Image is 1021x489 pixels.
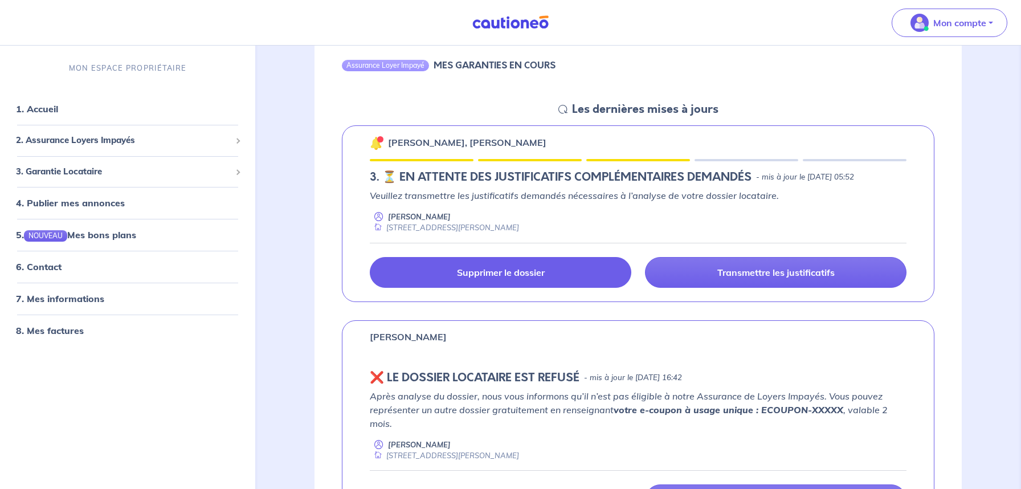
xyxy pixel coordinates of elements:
img: illu_account_valid_menu.svg [910,14,929,32]
div: state: DOCUMENTS-INCOMPLETE, Context: NEW,CHOOSE-CERTIFICATE,COLOCATION,LESSOR-DOCUMENTS [370,170,906,184]
a: 6. Contact [16,261,62,272]
button: illu_account_valid_menu.svgMon compte [892,9,1007,37]
a: 8. Mes factures [16,325,84,336]
a: 4. Publier mes annonces [16,197,125,209]
strong: votre e-coupon à usage unique : ECOUPON-XXXXX [614,404,843,415]
a: Transmettre les justificatifs [645,257,906,288]
div: 7. Mes informations [5,287,251,310]
img: 🔔 [370,136,383,150]
p: MON ESPACE PROPRIÉTAIRE [69,63,186,74]
div: 5.NOUVEAUMes bons plans [5,223,251,246]
p: - mis à jour le [DATE] 16:42 [584,372,682,384]
a: 1. Accueil [16,103,58,115]
div: [STREET_ADDRESS][PERSON_NAME] [370,222,519,233]
div: [STREET_ADDRESS][PERSON_NAME] [370,450,519,461]
a: Supprimer le dossier [370,257,631,288]
p: [PERSON_NAME] [388,439,451,450]
div: 1. Accueil [5,97,251,120]
div: 6. Contact [5,255,251,278]
div: 3. Garantie Locataire [5,160,251,182]
p: Après analyse du dossier, nous vous informons qu’il n’est pas éligible à notre Assurance de Loyer... [370,389,906,430]
h5: Les dernières mises à jours [572,103,718,116]
h5: ❌️️ LE DOSSIER LOCATAIRE EST REFUSÉ [370,371,579,385]
div: state: REJECTED, Context: NEW,MAYBE-CERTIFICATE,ALONE,RENTER-DOCUMENTS [370,371,906,385]
p: Veuillez transmettre les justificatifs demandés nécessaires à l’analyse de votre dossier locataire. [370,189,906,202]
div: 2. Assurance Loyers Impayés [5,129,251,152]
span: 3. Garantie Locataire [16,165,231,178]
h6: MES GARANTIES EN COURS [434,60,556,71]
div: 8. Mes factures [5,319,251,342]
p: Mon compte [933,16,986,30]
p: [PERSON_NAME] [370,330,447,344]
p: Transmettre les justificatifs [717,267,835,278]
p: - mis à jour le [DATE] 05:52 [756,172,854,183]
p: [PERSON_NAME] [388,211,451,222]
p: [PERSON_NAME], [PERSON_NAME] [388,136,546,149]
img: Cautioneo [468,15,553,30]
p: Supprimer le dossier [457,267,545,278]
h5: 3. ⏳️️ EN ATTENTE DES JUSTIFICATIFS COMPLÉMENTAIRES DEMANDÉS [370,170,752,184]
a: 5.NOUVEAUMes bons plans [16,229,136,241]
div: 4. Publier mes annonces [5,191,251,214]
a: 7. Mes informations [16,293,104,304]
span: 2. Assurance Loyers Impayés [16,134,231,147]
div: Assurance Loyer Impayé [342,60,429,71]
